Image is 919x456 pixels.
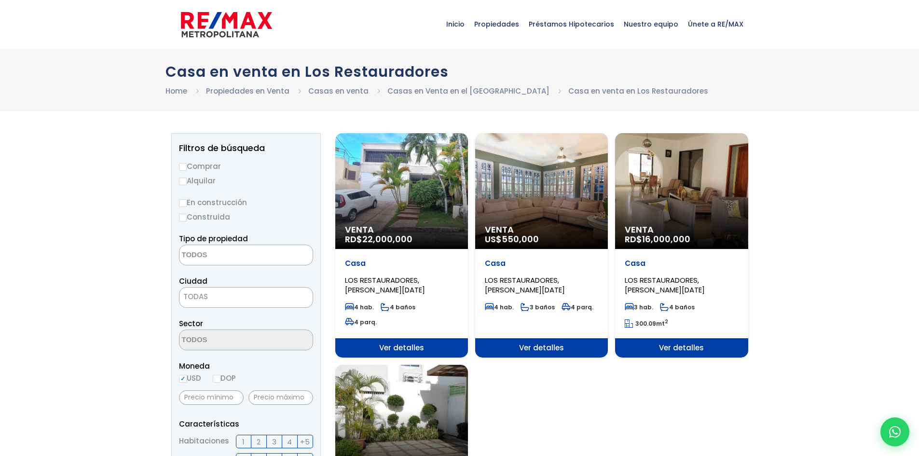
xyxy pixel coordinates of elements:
h2: Filtros de búsqueda [179,143,313,153]
span: RD$ [345,233,412,245]
span: LOS RESTAURADORES, [PERSON_NAME][DATE] [485,275,565,295]
label: Alquilar [179,175,313,187]
span: 4 parq. [345,318,377,326]
span: 4 hab. [345,303,374,311]
span: Venta [345,225,458,235]
p: Características [179,418,313,430]
span: mt [625,319,668,328]
input: Precio máximo [248,390,313,405]
span: RD$ [625,233,690,245]
input: Precio mínimo [179,390,244,405]
span: Habitaciones [179,435,229,448]
span: Propiedades [469,10,524,39]
span: Ciudad [179,276,207,286]
span: Tipo de propiedad [179,234,248,244]
textarea: Search [179,330,273,351]
a: Venta RD$16,000,000 Casa LOS RESTAURADORES, [PERSON_NAME][DATE] 3 hab. 4 baños 300.09mt2 Ver deta... [615,133,748,358]
span: 4 parq. [562,303,593,311]
p: Casa [625,259,738,268]
span: Ver detalles [615,338,748,358]
label: DOP [213,372,236,384]
input: Comprar [179,163,187,171]
sup: 2 [665,318,668,325]
span: TODAS [179,287,313,308]
img: remax-metropolitana-logo [181,10,272,39]
span: 1 [242,436,245,448]
input: Alquilar [179,178,187,185]
a: Casas en Venta en el [GEOGRAPHIC_DATA] [387,86,549,96]
span: Préstamos Hipotecarios [524,10,619,39]
span: Únete a RE/MAX [683,10,748,39]
span: 4 baños [660,303,695,311]
span: TODAS [179,290,313,304]
label: Construida [179,211,313,223]
span: 4 baños [381,303,415,311]
span: 3 hab. [625,303,653,311]
label: En construcción [179,196,313,208]
span: Venta [485,225,598,235]
span: Nuestro equipo [619,10,683,39]
label: Comprar [179,160,313,172]
label: USD [179,372,201,384]
span: 2 [257,436,261,448]
span: 3 baños [521,303,555,311]
h1: Casa en venta en Los Restauradores [165,63,754,80]
input: USD [179,375,187,383]
input: Construida [179,214,187,221]
span: +5 [300,436,310,448]
span: Venta [625,225,738,235]
span: 4 [287,436,292,448]
span: Ver detalles [475,338,608,358]
span: Ver detalles [335,338,468,358]
span: 300.09 [635,319,656,328]
input: En construcción [179,199,187,207]
span: Moneda [179,360,313,372]
a: Venta RD$22,000,000 Casa LOS RESTAURADORES, [PERSON_NAME][DATE] 4 hab. 4 baños 4 parq. Ver detalles [335,133,468,358]
span: Sector [179,318,203,329]
span: US$ [485,233,539,245]
span: 550,000 [502,233,539,245]
span: LOS RESTAURADORES, [PERSON_NAME][DATE] [345,275,425,295]
span: Inicio [441,10,469,39]
textarea: Search [179,245,273,266]
input: DOP [213,375,220,383]
p: Casa [485,259,598,268]
a: Venta US$550,000 Casa LOS RESTAURADORES, [PERSON_NAME][DATE] 4 hab. 3 baños 4 parq. Ver detalles [475,133,608,358]
span: LOS RESTAURADORES, [PERSON_NAME][DATE] [625,275,705,295]
span: 4 hab. [485,303,514,311]
a: Casas en venta [308,86,369,96]
p: Casa [345,259,458,268]
span: 3 [272,436,276,448]
span: 22,000,000 [362,233,412,245]
a: Propiedades en Venta [206,86,289,96]
span: 16,000,000 [642,233,690,245]
a: Home [165,86,187,96]
li: Casa en venta en Los Restauradores [568,85,708,97]
span: TODAS [183,291,208,302]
